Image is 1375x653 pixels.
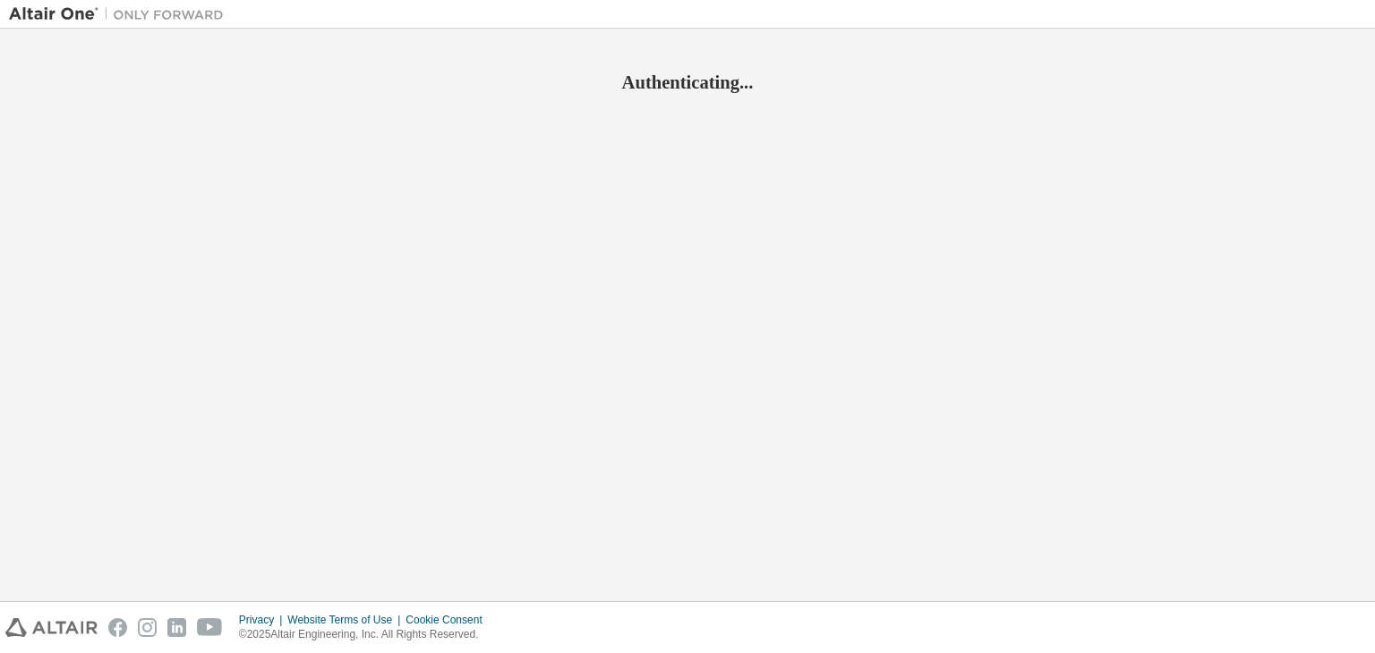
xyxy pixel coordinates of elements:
[108,618,127,637] img: facebook.svg
[287,613,406,627] div: Website Terms of Use
[239,627,493,642] p: © 2025 Altair Engineering, Inc. All Rights Reserved.
[239,613,287,627] div: Privacy
[9,71,1366,94] h2: Authenticating...
[5,618,98,637] img: altair_logo.svg
[9,5,233,23] img: Altair One
[138,618,157,637] img: instagram.svg
[167,618,186,637] img: linkedin.svg
[406,613,492,627] div: Cookie Consent
[197,618,223,637] img: youtube.svg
